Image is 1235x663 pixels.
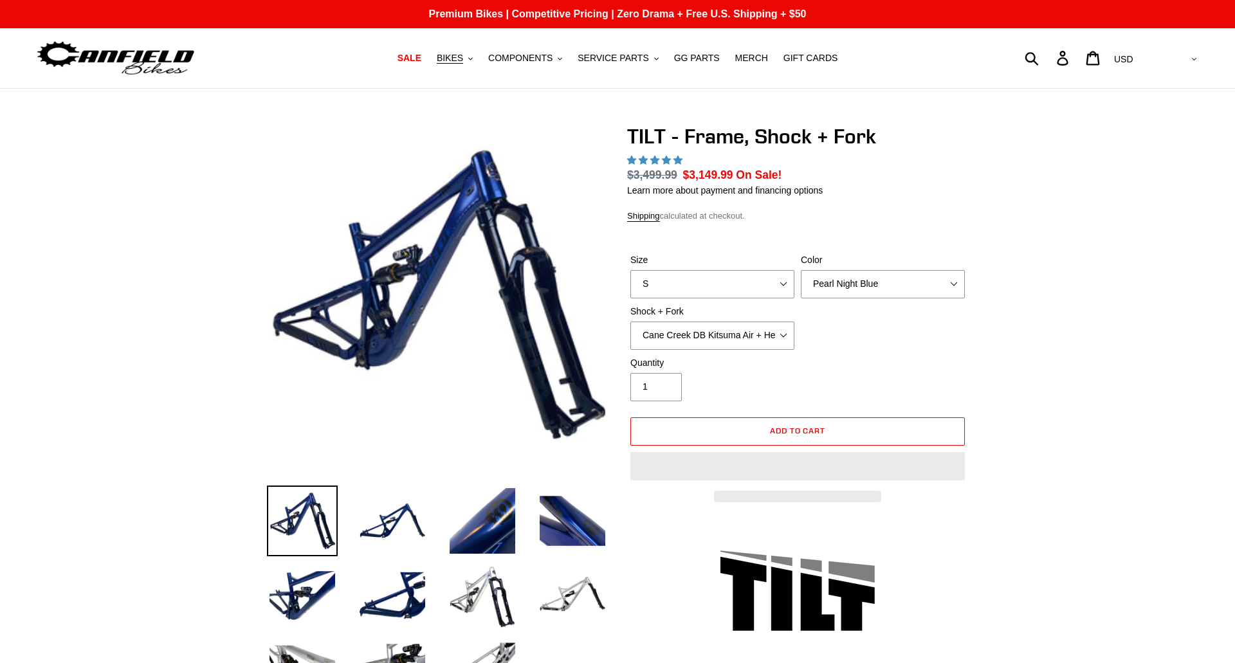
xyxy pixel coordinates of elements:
[357,486,428,556] img: Load image into Gallery viewer, TILT - Frame, Shock + Fork
[630,305,794,318] label: Shock + Fork
[488,53,553,64] span: COMPONENTS
[391,50,428,67] a: SALE
[482,50,569,67] button: COMPONENTS
[777,50,845,67] a: GIFT CARDS
[267,560,338,631] img: Load image into Gallery viewer, TILT - Frame, Shock + Fork
[630,356,794,370] label: Quantity
[683,168,733,181] span: $3,149.99
[627,211,660,222] a: Shipping
[627,210,968,223] div: calculated at checkout.
[627,168,677,181] s: $3,499.99
[537,486,608,556] img: Load image into Gallery viewer, TILT - Frame, Shock + Fork
[1032,44,1065,72] input: Search
[627,155,685,165] span: 5.00 stars
[783,53,838,64] span: GIFT CARDS
[398,53,421,64] span: SALE
[578,53,648,64] span: SERVICE PARTS
[571,50,664,67] button: SERVICE PARTS
[674,53,720,64] span: GG PARTS
[437,53,463,64] span: BIKES
[430,50,479,67] button: BIKES
[447,560,518,631] img: Load image into Gallery viewer, TILT - Frame, Shock + Fork
[801,253,965,267] label: Color
[270,127,605,462] img: TILT - Frame, Shock + Fork
[770,426,826,435] span: Add to cart
[537,560,608,631] img: Load image into Gallery viewer, TILT - Frame, Shock + Fork
[630,253,794,267] label: Size
[627,185,823,195] a: Learn more about payment and financing options
[729,50,774,67] a: MERCH
[35,38,196,78] img: Canfield Bikes
[627,124,968,149] h1: TILT - Frame, Shock + Fork
[735,53,768,64] span: MERCH
[267,486,338,556] img: Load image into Gallery viewer, TILT - Frame, Shock + Fork
[668,50,726,67] a: GG PARTS
[357,560,428,631] img: Load image into Gallery viewer, TILT - Frame, Shock + Fork
[447,486,518,556] img: Load image into Gallery viewer, TILT - Frame, Shock + Fork
[630,417,965,446] button: Add to cart
[736,167,782,183] span: On Sale!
